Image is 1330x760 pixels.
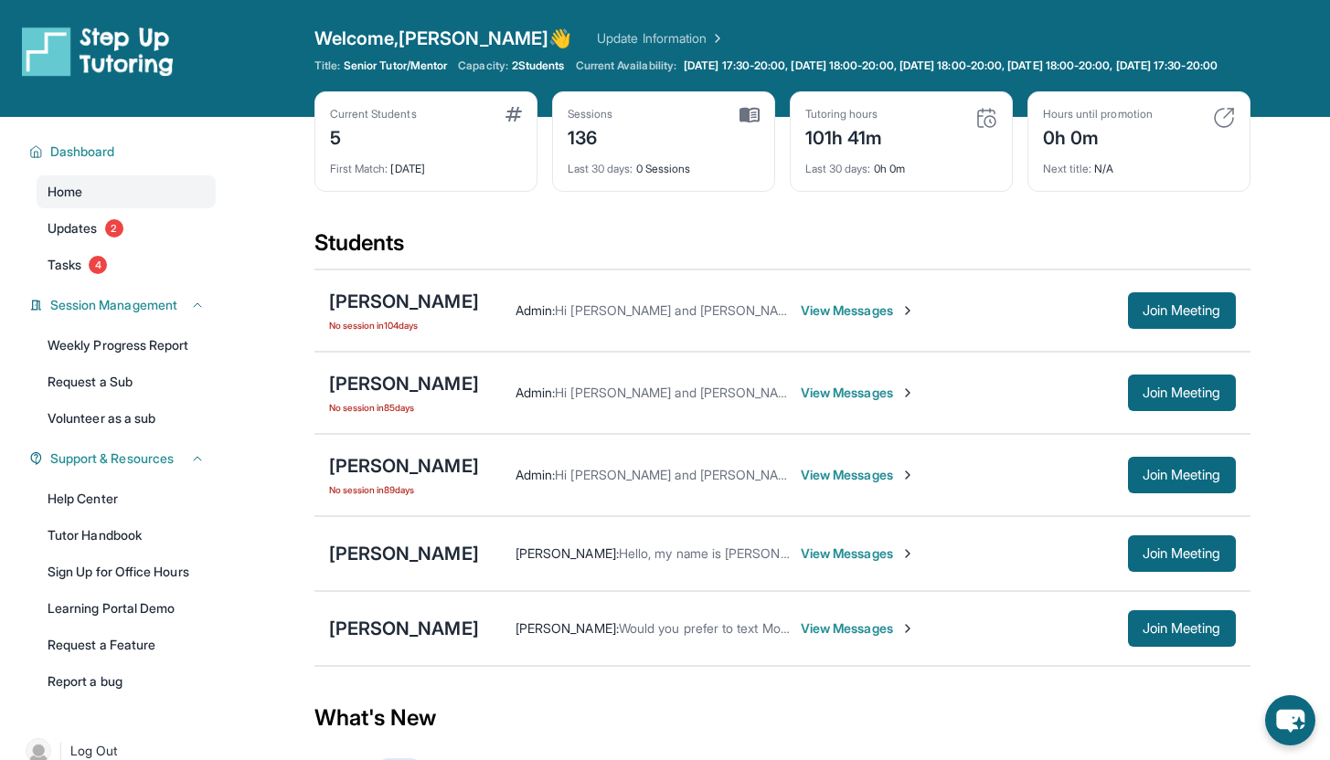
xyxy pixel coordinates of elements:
[900,468,915,482] img: Chevron-Right
[70,742,118,760] span: Log Out
[900,621,915,636] img: Chevron-Right
[516,385,555,400] span: Admin :
[43,296,205,314] button: Session Management
[50,296,177,314] span: Session Management
[512,58,565,73] span: 2 Students
[1143,305,1221,316] span: Join Meeting
[801,301,915,320] span: View Messages
[900,303,915,318] img: Chevron-Right
[37,329,216,362] a: Weekly Progress Report
[37,365,216,398] a: Request a Sub
[516,545,619,561] span: [PERSON_NAME] :
[805,107,883,121] div: Tutoring hours
[1128,375,1236,411] button: Join Meeting
[314,26,572,51] span: Welcome, [PERSON_NAME] 👋
[505,107,522,121] img: card
[1128,457,1236,493] button: Join Meeting
[314,228,1250,269] div: Students
[37,592,216,625] a: Learning Portal Demo
[37,555,216,588] a: Sign Up for Office Hours
[680,58,1221,73] a: [DATE] 17:30-20:00, [DATE] 18:00-20:00, [DATE] 18:00-20:00, [DATE] 18:00-20:00, [DATE] 17:30-20:00
[50,142,115,161] span: Dashboard
[516,467,555,482] span: Admin :
[330,121,417,151] div: 5
[516,620,619,636] span: [PERSON_NAME] :
[48,256,81,274] span: Tasks
[568,107,613,121] div: Sessions
[1128,610,1236,647] button: Join Meeting
[975,107,997,129] img: card
[619,620,1151,636] span: Would you prefer to text Mon's number for better communication and scheduling purposes?
[684,58,1218,73] span: [DATE] 17:30-20:00, [DATE] 18:00-20:00, [DATE] 18:00-20:00, [DATE] 18:00-20:00, [DATE] 17:30-20:00
[329,541,479,566] div: [PERSON_NAME]
[1043,107,1153,121] div: Hours until promotion
[329,453,479,479] div: [PERSON_NAME]
[1143,623,1221,634] span: Join Meeting
[43,449,205,468] button: Support & Resources
[1128,535,1236,572] button: Join Meeting
[801,384,915,402] span: View Messages
[801,544,915,563] span: View Messages
[37,175,216,208] a: Home
[329,616,479,641] div: [PERSON_NAME]
[900,546,915,561] img: Chevron-Right
[805,151,997,176] div: 0h 0m
[330,151,522,176] div: [DATE]
[568,162,633,175] span: Last 30 days :
[329,482,479,497] span: No session in 89 days
[37,665,216,698] a: Report a bug
[314,58,340,73] span: Title:
[330,162,388,175] span: First Match :
[314,678,1250,758] div: What's New
[37,482,216,515] a: Help Center
[37,519,216,552] a: Tutor Handbook
[330,107,417,121] div: Current Students
[22,26,174,77] img: logo
[1265,695,1315,745] button: chat-button
[568,151,760,176] div: 0 Sessions
[801,619,915,638] span: View Messages
[1043,151,1235,176] div: N/A
[329,400,479,415] span: No session in 85 days
[37,402,216,435] a: Volunteer as a sub
[50,449,174,468] span: Support & Resources
[329,371,479,396] div: [PERSON_NAME]
[1043,121,1153,151] div: 0h 0m
[1128,292,1236,329] button: Join Meeting
[89,256,107,274] span: 4
[344,58,447,73] span: Senior Tutor/Mentor
[900,385,915,400] img: Chevron-Right
[43,142,205,161] button: Dashboard
[805,121,883,151] div: 101h 41m
[329,289,479,314] div: [PERSON_NAME]
[1043,162,1092,175] span: Next title :
[801,466,915,484] span: View Messages
[1143,548,1221,559] span: Join Meeting
[105,219,123,237] span: 2
[458,58,508,73] span: Capacity:
[739,107,760,123] img: card
[48,219,98,237] span: Updates
[329,318,479,332] span: No session in 104 days
[707,29,725,47] img: Chevron Right
[597,29,725,47] a: Update Information
[576,58,676,73] span: Current Availability:
[48,183,82,201] span: Home
[1143,470,1221,480] span: Join Meeting
[37,248,216,281] a: Tasks4
[37,628,216,661] a: Request a Feature
[568,121,613,151] div: 136
[37,212,216,245] a: Updates2
[805,162,871,175] span: Last 30 days :
[1143,387,1221,398] span: Join Meeting
[516,302,555,318] span: Admin :
[1213,107,1235,129] img: card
